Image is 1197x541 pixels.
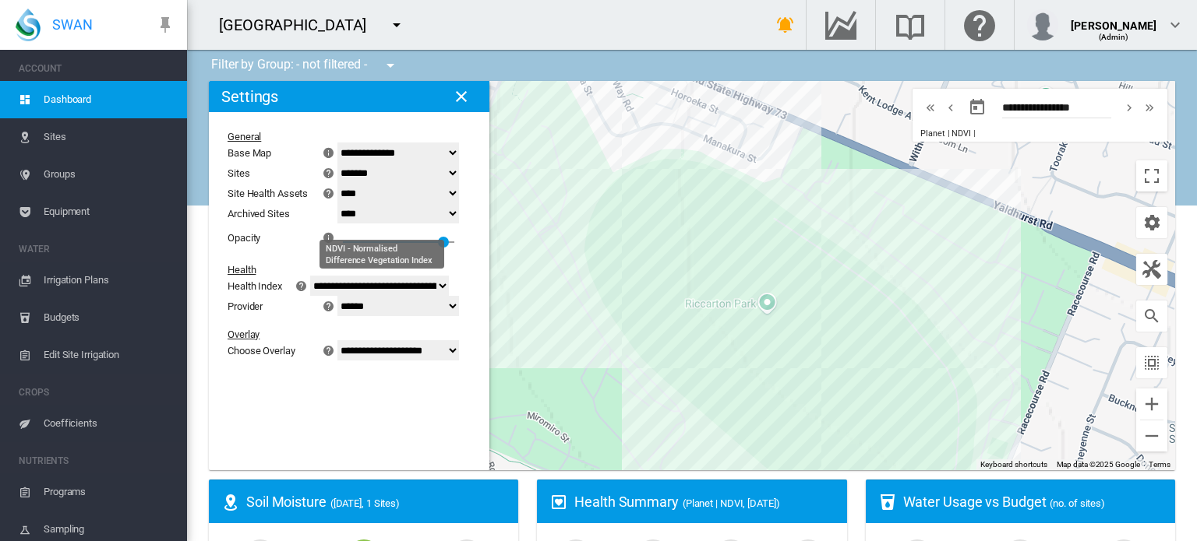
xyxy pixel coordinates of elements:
[44,81,175,118] span: Dashboard
[228,345,295,357] div: Choose Overlay
[19,380,175,405] span: CROPS
[228,264,451,276] div: Health
[44,262,175,299] span: Irrigation Plans
[387,16,406,34] md-icon: icon-menu-down
[1136,420,1167,451] button: Zoom out
[920,128,971,139] span: Planet | NDVI
[375,50,406,81] button: icon-menu-down
[44,118,175,156] span: Sites
[320,163,338,182] md-icon: icon-help-circle
[1136,160,1167,191] button: Toggle fullscreen view
[228,147,271,159] div: Base Map
[1166,16,1185,34] md-icon: icon-chevron-down
[1136,347,1167,378] button: icon-select-all
[44,473,175,511] span: Programs
[574,492,834,511] div: Health Summary
[228,300,263,312] div: Provider
[16,9,41,41] img: SWAN-Landscape-Logo-Colour-drop.png
[1142,353,1161,372] md-icon: icon-select-all
[892,16,929,34] md-icon: Search the knowledge base
[961,16,998,34] md-icon: Click here for help
[228,208,340,220] div: Archived Sites
[228,232,260,244] div: Opacity
[549,493,568,511] md-icon: icon-heart-box-outline
[44,193,175,230] span: Equipment
[381,9,412,40] button: icon-menu-down
[228,167,250,179] div: Sites
[321,143,340,162] md-icon: icon-information
[44,299,175,336] span: Budgets
[770,9,801,40] button: icon-bell-ring
[1142,307,1161,325] md-icon: icon-magnify
[228,188,308,199] div: Site Health Assets
[228,280,282,292] div: Health Index
[1139,98,1160,117] button: icon-chevron-double-right
[942,98,959,117] md-icon: icon-chevron-left
[980,459,1047,470] button: Keyboard shortcuts
[44,405,175,442] span: Coefficients
[941,98,961,117] button: icon-chevron-left
[1136,300,1167,332] button: icon-magnify
[246,492,506,511] div: Soil Moisture
[962,92,993,123] button: md-calendar
[1027,9,1058,40] img: profile.jpg
[381,56,400,75] md-icon: icon-menu-down
[776,16,795,34] md-icon: icon-bell-ring
[1099,33,1129,41] span: (Admin)
[320,297,338,315] md-icon: icon-help-circle
[878,493,897,511] md-icon: icon-cup-water
[1121,98,1138,117] md-icon: icon-chevron-right
[19,56,175,81] span: ACCOUNT
[446,81,477,112] button: icon-close
[291,276,312,295] button: icon-help-circle
[922,98,939,117] md-icon: icon-chevron-double-left
[19,448,175,473] span: NUTRIENTS
[1057,460,1140,469] span: Map data ©2025 Google
[318,341,340,360] button: icon-help-circle
[330,497,400,509] span: ([DATE], 1 Sites)
[1142,213,1161,232] md-icon: icon-cog
[822,16,860,34] md-icon: Go to the Data Hub
[1119,98,1139,117] button: icon-chevron-right
[973,128,976,139] span: |
[156,16,175,34] md-icon: icon-pin
[44,156,175,193] span: Groups
[903,492,1163,511] div: Water Usage vs Budget
[920,98,941,117] button: icon-chevron-double-left
[1136,207,1167,238] button: icon-cog
[1136,388,1167,420] button: Zoom in
[44,336,175,374] span: Edit Site Irrigation
[318,163,340,182] button: icon-help-circle
[318,297,340,315] button: icon-help-circle
[219,14,380,36] div: [GEOGRAPHIC_DATA]
[1050,497,1105,509] span: (no. of sites)
[1149,460,1171,469] a: Terms
[221,87,278,106] h2: Settings
[228,328,451,340] div: Overlay
[320,184,338,202] md-icon: icon-help-circle
[199,50,411,81] div: Filter by Group: - not filtered -
[321,228,340,247] md-icon: icon-information
[221,493,240,511] md-icon: icon-map-marker-radius
[19,237,175,262] span: WATER
[292,276,311,295] md-icon: icon-help-circle
[452,87,471,106] md-icon: icon-close
[326,244,432,265] tip-tip: NDVI - Normalised Difference Vegetation Index
[52,15,93,34] span: SWAN
[683,497,780,509] span: (Planet | NDVI, [DATE])
[228,131,451,142] div: General
[1071,12,1156,27] div: [PERSON_NAME]
[320,341,338,360] md-icon: icon-help-circle
[1141,98,1158,117] md-icon: icon-chevron-double-right
[318,184,340,202] button: icon-help-circle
